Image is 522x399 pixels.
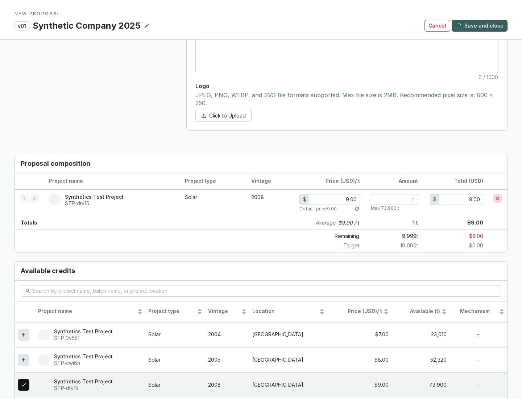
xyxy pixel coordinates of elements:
[428,22,446,29] span: Cancel
[201,113,206,118] span: upload
[246,173,294,189] th: Vintage
[145,347,205,372] td: Solar
[205,301,249,322] th: Vintage
[449,347,507,372] td: -
[348,308,377,314] span: Price (USD)
[294,173,365,189] th: / t
[195,82,498,90] p: Logo
[299,206,337,212] p: Default price 9.00
[430,194,439,205] div: $
[252,308,318,315] span: Location
[464,22,504,29] span: Save and close
[330,357,389,363] div: $8.00
[209,112,246,119] span: Click to Upload
[54,335,113,341] p: STP-3v551
[365,231,418,241] p: 9,999 t
[54,385,113,391] p: STP-dtv15
[32,287,490,295] input: Search by project name, batch name, or project location
[15,216,37,229] p: Totals
[391,322,449,347] td: 23,010
[195,110,252,122] button: Click to Upload
[208,308,240,315] span: Vintage
[145,322,205,347] td: Solar
[54,360,113,366] p: STP-cwi6n
[65,200,124,207] p: STP-dtv15
[449,301,507,322] th: Mechanism
[338,219,359,226] p: $9.00 / t
[32,20,141,32] p: Synthetic Company 2025
[246,189,294,216] td: 2008
[15,154,507,173] h3: Proposal composition
[65,194,124,200] p: Synthetics Test Project
[145,372,205,397] td: Solar
[54,353,113,360] p: Synthetics Test Project
[365,173,423,189] th: Amount
[180,189,246,216] td: Solar
[452,308,498,315] span: Mechanism
[456,23,461,28] span: loading
[391,301,449,322] th: Available (t)
[252,331,324,338] p: [GEOGRAPHIC_DATA]
[252,382,324,388] p: [GEOGRAPHIC_DATA]
[449,372,507,397] td: -
[330,308,382,315] span: / t
[54,378,113,385] p: Synthetics Test Project
[14,11,507,17] p: NEW PROPOSAL
[418,242,507,249] p: $0.00
[365,216,418,229] p: 1 t
[195,91,498,107] p: JPEG, PNG, WEBP, and SVG file formats supported. Max file size is 2MB. Recommended pixel size is:...
[205,347,249,372] td: 2005
[391,372,449,397] td: 73,900
[148,308,195,315] span: Project type
[449,322,507,347] td: -
[180,173,246,189] th: Project type
[452,20,507,32] button: Save and close
[35,301,145,322] th: Project name
[326,178,355,184] span: Price (USD)
[330,331,389,338] div: $7.00
[300,242,365,249] p: Target
[454,178,483,184] span: Total (USD)
[391,347,449,372] td: 52,320
[394,308,440,315] span: Available (t)
[252,357,324,363] p: [GEOGRAPHIC_DATA]
[300,194,309,205] div: $
[14,21,29,30] p: v01
[365,242,418,249] p: 10,000 t
[44,173,180,189] th: Project name
[54,328,113,335] p: Synthetics Test Project
[205,372,249,397] td: 2008
[38,308,136,315] span: Project name
[205,322,249,347] td: 2004
[300,231,365,241] p: Remaining
[418,231,507,241] p: $9.00
[249,301,327,322] th: Location
[330,382,389,388] div: $9.00
[418,216,507,229] p: $9.00
[145,301,205,322] th: Project type
[15,262,507,281] h3: Available credits
[424,20,450,32] button: Cancel
[315,219,335,226] i: Average
[371,205,399,211] p: Max 73,900 t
